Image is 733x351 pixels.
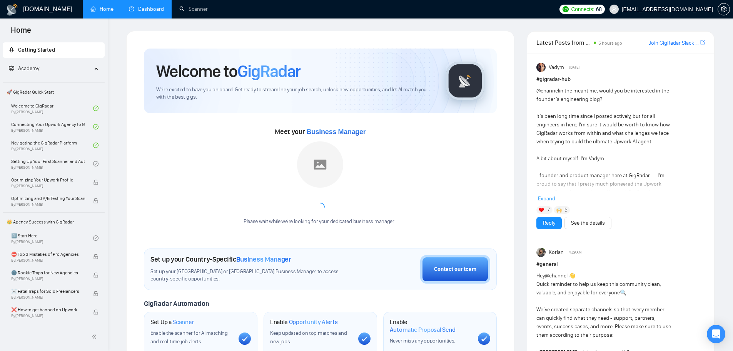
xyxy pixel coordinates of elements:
img: placeholder.png [297,141,343,188]
div: Open Intercom Messenger [707,325,725,343]
h1: Enable [390,318,472,333]
span: Never miss any opportunities. [390,338,455,344]
a: Welcome to GigRadarBy[PERSON_NAME] [11,100,93,117]
span: 👋 [569,272,575,279]
li: Getting Started [3,42,105,58]
span: Business Manager [306,128,366,136]
span: Business Manager [236,255,291,264]
span: lock [93,180,99,185]
a: Navigating the GigRadar PlatformBy[PERSON_NAME] [11,137,93,154]
span: By [PERSON_NAME] [11,202,85,207]
span: lock [93,272,99,278]
h1: Welcome to [156,61,301,82]
span: Set up your [GEOGRAPHIC_DATA] or [GEOGRAPHIC_DATA] Business Manager to access country-specific op... [150,268,354,283]
span: double-left [92,333,99,341]
h1: Set up your Country-Specific [150,255,291,264]
img: gigradar-logo.png [446,62,484,100]
span: Getting Started [18,47,55,53]
span: Home [5,25,37,41]
span: @channel [545,272,568,279]
a: homeHome [90,6,114,12]
div: Contact our team [434,265,476,274]
span: lock [93,254,99,259]
span: 🚀 GigRadar Quick Start [3,84,104,100]
span: check-circle [93,143,99,148]
span: lock [93,198,99,203]
span: By [PERSON_NAME] [11,277,85,281]
span: 5 hours ago [598,40,622,46]
span: By [PERSON_NAME] [11,295,85,300]
span: check-circle [93,161,99,166]
span: Academy [9,65,39,72]
span: By [PERSON_NAME] [11,258,85,263]
span: check-circle [93,124,99,129]
span: lock [93,309,99,315]
a: Reply [543,219,555,227]
div: in the meantime, would you be interested in the founder’s engineering blog? It’s been long time s... [536,87,671,307]
span: Keep updated on top matches and new jobs. [270,330,347,345]
span: Academy [18,65,39,72]
span: Scanner [172,318,194,326]
span: Opportunity Alerts [289,318,338,326]
span: GigRadar [237,61,301,82]
span: 🔍 [620,289,626,296]
span: Meet your [275,128,366,136]
span: Optimizing and A/B Testing Your Scanner for Better Results [11,195,85,202]
h1: # gigradar-hub [536,75,705,84]
a: Join GigRadar Slack Community [649,39,699,47]
span: Enable the scanner for AI matching and real-time job alerts. [150,330,228,345]
span: check-circle [93,235,99,241]
button: setting [718,3,730,15]
span: ❌ How to get banned on Upwork [11,306,85,314]
h1: Set Up a [150,318,194,326]
span: lock [93,291,99,296]
h1: Enable [270,318,338,326]
span: export [700,39,705,45]
img: Vadym [536,63,546,72]
img: ❤️ [539,207,544,213]
span: Expand [538,195,555,202]
span: user [611,7,617,12]
span: By [PERSON_NAME] [11,314,85,318]
span: ⛔ Top 3 Mistakes of Pro Agencies [11,250,85,258]
span: rocket [9,47,14,52]
h1: # general [536,260,705,269]
span: 👑 Agency Success with GigRadar [3,214,104,230]
button: See the details [564,217,611,229]
a: See the details [571,219,605,227]
span: 4:29 AM [569,249,582,256]
span: GigRadar Automation [144,299,209,308]
button: Reply [536,217,562,229]
a: searchScanner [179,6,208,12]
span: By [PERSON_NAME] [11,184,85,188]
span: @channel [536,87,559,94]
button: Contact our team [420,255,490,284]
span: 🌚 Rookie Traps for New Agencies [11,269,85,277]
span: check-circle [93,106,99,111]
img: 🙌 [556,207,562,213]
span: Latest Posts from the GigRadar Community [536,38,591,47]
span: 5 [564,206,568,214]
span: Connects: [571,5,594,13]
span: Vadym [549,63,564,72]
a: Connecting Your Upwork Agency to GigRadarBy[PERSON_NAME] [11,118,93,135]
span: [DATE] [569,64,579,71]
a: setting [718,6,730,12]
img: logo [6,3,18,16]
span: 68 [596,5,602,13]
span: Optimizing Your Upwork Profile [11,176,85,184]
span: We're excited to have you on board. Get ready to streamline your job search, unlock new opportuni... [156,86,434,101]
a: Setting Up Your First Scanner and Auto-BidderBy[PERSON_NAME] [11,155,93,172]
span: 7 [547,206,550,214]
span: Korlan [549,248,564,257]
span: fund-projection-screen [9,65,14,71]
a: dashboardDashboard [129,6,164,12]
a: export [700,39,705,46]
img: upwork-logo.png [563,6,569,12]
div: Please wait while we're looking for your dedicated business manager... [239,218,402,225]
span: loading [314,202,326,213]
img: Korlan [536,248,546,257]
span: ☠️ Fatal Traps for Solo Freelancers [11,287,85,295]
span: Automatic Proposal Send [390,326,456,334]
